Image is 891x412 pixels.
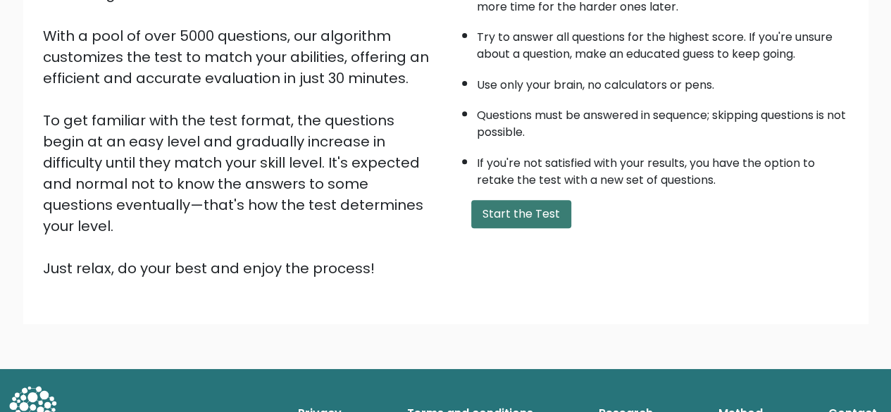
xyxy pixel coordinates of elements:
[477,22,849,63] li: Try to answer all questions for the highest score. If you're unsure about a question, make an edu...
[477,100,849,141] li: Questions must be answered in sequence; skipping questions is not possible.
[471,200,571,228] button: Start the Test
[477,148,849,189] li: If you're not satisfied with your results, you have the option to retake the test with a new set ...
[477,70,849,94] li: Use only your brain, no calculators or pens.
